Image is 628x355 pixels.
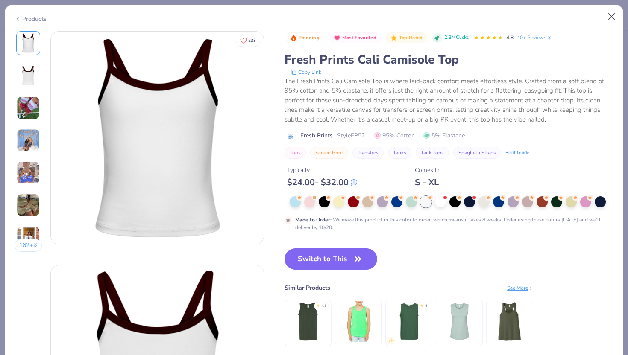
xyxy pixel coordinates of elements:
button: Screen Print [310,147,348,159]
img: Trending sort [290,35,297,41]
strong: Made to Order : [295,216,332,223]
div: 4.8 Stars [474,31,503,45]
button: Tops [285,147,306,159]
div: Fresh Prints Cali Camisole Top [285,52,613,68]
span: Style FP52 [337,131,365,140]
button: Badge Button [285,32,324,44]
span: 4.8 [506,34,514,41]
button: Badge Button [386,32,427,44]
img: Bella + Canvas Women's Jersey Muscle Tank Top [439,301,480,342]
img: Back [18,65,38,86]
img: Bella + Canvas Ladies' Flowy Racerback Tank [490,301,530,342]
img: User generated content [17,96,40,119]
span: Fresh Prints [300,131,333,140]
span: 5% Elastane [423,131,465,140]
div: We make this product in this color to order, which means it takes 8 weeks. Order using these colo... [295,216,613,231]
div: The Fresh Prints Cali Camisole Top is where laid-back comfort meets effortless style. Crafted fro... [285,76,613,125]
img: Front [18,33,38,53]
div: Typically [287,166,357,175]
span: Trending [299,35,320,40]
img: Comfort Colors Adult Heavyweight RS Tank [389,301,429,342]
button: Badge Button [329,32,381,44]
div: 5 [425,303,427,309]
img: Top Rated sort [390,35,397,41]
button: copy to clipboard [288,68,324,76]
img: User generated content [17,161,40,184]
div: 4.5 [321,303,326,309]
div: Similar Products [285,283,330,292]
div: ★ [316,303,320,306]
img: User generated content [17,129,40,152]
div: See More [507,284,533,292]
img: User generated content [17,194,40,217]
img: brand logo [285,133,296,140]
button: Transfers [352,147,384,159]
span: Top Rated [399,35,423,40]
img: Gildan Adult Heavy Cotton 5.3 Oz. Tank [288,301,329,342]
img: Bella + Canvas Youth Jersey Tank [338,301,379,342]
img: Front [51,32,264,244]
button: Tank Tops [416,147,449,159]
span: Most Favorited [342,35,376,40]
div: Print Guide [505,149,529,157]
div: ★ [420,303,423,306]
span: 233 [248,38,256,43]
span: 95% Cotton [374,131,415,140]
button: Switch to This [285,248,377,270]
img: Most Favorited sort [334,35,340,41]
button: Tanks [388,147,411,159]
div: $ 24.00 - $ 32.00 [287,177,357,188]
div: Products [15,15,47,23]
button: Like [236,34,260,47]
a: 40+ Reviews [517,34,552,41]
img: User generated content [17,226,40,249]
span: 2.3M Clicks [444,34,469,41]
button: Close [604,9,620,25]
img: newest.gif [388,338,393,343]
button: 162+ [15,239,42,252]
button: Spaghetti Straps [453,147,501,159]
div: S - XL [415,177,440,188]
div: Comes In [415,166,440,175]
